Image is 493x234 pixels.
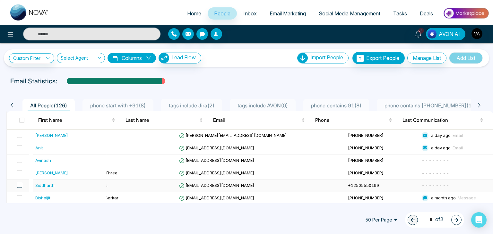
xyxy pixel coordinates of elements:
span: a day ago [431,133,451,138]
span: tags include AVON ( 0 ) [235,102,290,109]
span: [EMAIL_ADDRESS][DOMAIN_NAME] [179,158,254,163]
div: [PERSON_NAME] [35,132,68,138]
span: Email [213,116,300,124]
a: Tasks [387,7,413,20]
a: Social Media Management [312,7,387,20]
a: 2 [411,28,426,39]
img: Market-place.gif [443,6,489,21]
a: Deals [413,7,439,20]
span: Three [105,170,117,175]
div: Open Intercom Messenger [471,212,487,228]
th: Last Communication [397,111,493,129]
span: Deals [420,10,433,17]
span: Email Marketing [270,10,306,17]
span: [PHONE_NUMBER] [348,133,384,138]
div: Siddharth [35,182,55,188]
th: First Name [33,111,121,129]
a: Custom Filter [9,53,54,63]
span: Phone [315,116,388,124]
a: Email Marketing [263,7,312,20]
button: Lead Flow [159,53,201,63]
button: AVON AI [426,28,465,40]
img: Nova CRM Logo [10,4,49,21]
span: Email [453,133,463,138]
span: 50 Per Page [361,215,402,225]
span: People [214,10,230,17]
span: Import People [310,54,343,61]
span: Export People [366,55,399,61]
a: People [208,7,237,20]
span: [PERSON_NAME][EMAIL_ADDRESS][DOMAIN_NAME] [179,133,287,138]
span: [PHONE_NUMBER] [348,145,384,150]
a: Home [181,7,208,20]
span: Sarkar [105,195,118,200]
span: 2 [418,28,424,34]
span: [EMAIL_ADDRESS][DOMAIN_NAME] [179,145,254,150]
a: Lead FlowLead Flow [156,53,201,63]
span: Tasks [393,10,407,17]
div: Bishaljit [35,195,50,201]
div: Avinash [35,157,51,163]
p: Email Statistics: [10,76,57,86]
span: Home [187,10,201,17]
img: User Avatar [471,28,482,39]
div: - - - - - - - - [422,182,490,188]
span: phone start with +91 ( 8 ) [88,102,148,109]
span: phone contains 91 ( 8 ) [308,102,364,109]
span: Email [453,145,463,150]
span: Social Media Management [319,10,380,17]
span: [PHONE_NUMBER] [348,158,384,163]
span: All People ( 126 ) [28,102,70,109]
div: - - - - - - - - [422,157,490,163]
img: Lead Flow [428,29,437,38]
button: Export People [352,52,405,64]
div: Anit [35,145,43,151]
span: down [146,55,151,61]
span: phone contains [PHONE_NUMBER] ( 1 ) [382,102,476,109]
th: Last Name [120,111,208,129]
th: Email [208,111,310,129]
span: Last Name [125,116,198,124]
a: Inbox [237,7,263,20]
span: tags include Jira ( 2 ) [166,102,217,109]
div: - - - - - - - - [422,170,490,176]
span: [EMAIL_ADDRESS][DOMAIN_NAME] [179,183,254,188]
span: of 3 [426,215,444,224]
div: [PERSON_NAME] [35,170,68,176]
th: Phone [310,111,398,129]
span: [PHONE_NUMBER] [348,170,384,175]
span: +12505550199 [348,183,379,188]
span: [EMAIL_ADDRESS][DOMAIN_NAME] [179,170,254,175]
button: Manage List [407,53,446,63]
span: Lead Flow [171,54,196,61]
span: a day ago [431,145,451,150]
span: First Name [38,116,111,124]
span: AVON AI [439,30,460,38]
span: Last Communication [402,116,479,124]
span: a month ago [431,195,456,200]
span: [PHONE_NUMBER] [348,195,384,200]
span: Inbox [243,10,257,17]
button: Columnsdown [108,53,156,63]
span: [EMAIL_ADDRESS][DOMAIN_NAME] [179,195,254,200]
span: Message [458,195,476,200]
img: Lead Flow [159,53,169,63]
